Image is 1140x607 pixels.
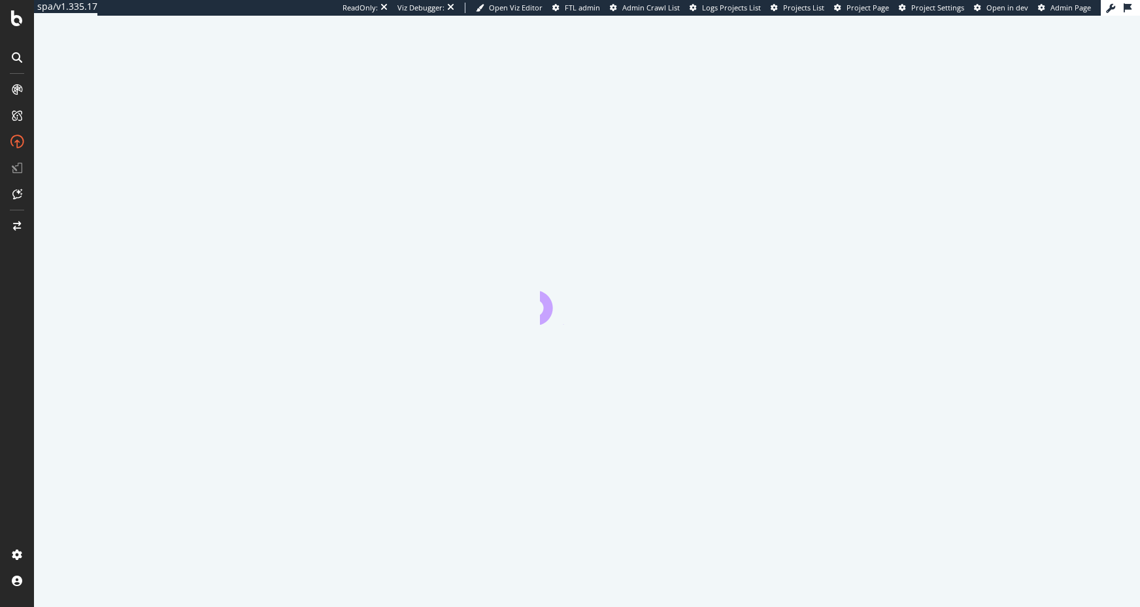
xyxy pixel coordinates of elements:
[489,3,543,12] span: Open Viz Editor
[622,3,680,12] span: Admin Crawl List
[476,3,543,13] a: Open Viz Editor
[911,3,964,12] span: Project Settings
[771,3,824,13] a: Projects List
[552,3,600,13] a: FTL admin
[847,3,889,12] span: Project Page
[783,3,824,12] span: Projects List
[540,278,634,325] div: animation
[1038,3,1091,13] a: Admin Page
[690,3,761,13] a: Logs Projects List
[899,3,964,13] a: Project Settings
[702,3,761,12] span: Logs Projects List
[397,3,444,13] div: Viz Debugger:
[610,3,680,13] a: Admin Crawl List
[565,3,600,12] span: FTL admin
[834,3,889,13] a: Project Page
[1050,3,1091,12] span: Admin Page
[986,3,1028,12] span: Open in dev
[343,3,378,13] div: ReadOnly:
[974,3,1028,13] a: Open in dev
